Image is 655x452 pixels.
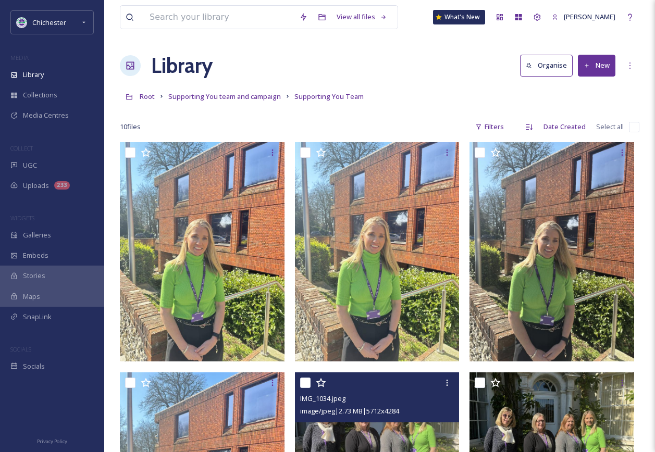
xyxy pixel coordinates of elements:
[596,122,624,132] span: Select all
[23,312,52,322] span: SnapLink
[23,110,69,120] span: Media Centres
[433,10,485,24] a: What's New
[564,12,615,21] span: [PERSON_NAME]
[10,54,29,61] span: MEDIA
[168,92,281,101] span: Supporting You team and campaign
[294,92,364,101] span: Supporting You Team
[10,345,31,353] span: SOCIALS
[120,142,285,361] img: IMG_10571.jpeg
[144,6,294,29] input: Search your library
[23,292,40,302] span: Maps
[470,117,509,137] div: Filters
[520,55,578,76] a: Organise
[23,90,57,100] span: Collections
[300,406,399,416] span: image/jpeg | 2.73 MB | 5712 x 4284
[469,142,634,361] img: IMG_10551.jpeg
[331,7,392,27] a: View all files
[578,55,615,76] button: New
[23,230,51,240] span: Galleries
[37,434,67,447] a: Privacy Policy
[37,438,67,445] span: Privacy Policy
[295,142,460,361] img: IMG_10581.jpeg
[120,122,141,132] span: 10 file s
[538,117,591,137] div: Date Created
[300,394,345,403] span: IMG_1034.jpeg
[10,144,33,152] span: COLLECT
[23,70,44,80] span: Library
[520,55,573,76] button: Organise
[10,214,34,222] span: WIDGETS
[547,7,621,27] a: [PERSON_NAME]
[32,18,66,27] span: Chichester
[23,361,45,371] span: Socials
[54,181,70,190] div: 233
[151,50,213,81] a: Library
[168,90,281,103] a: Supporting You team and campaign
[23,250,48,260] span: Embeds
[17,17,27,28] img: Logo_of_Chichester_District_Council.png
[140,92,155,101] span: Root
[23,160,37,170] span: UGC
[23,271,45,281] span: Stories
[23,181,49,191] span: Uploads
[294,90,364,103] a: Supporting You Team
[140,90,155,103] a: Root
